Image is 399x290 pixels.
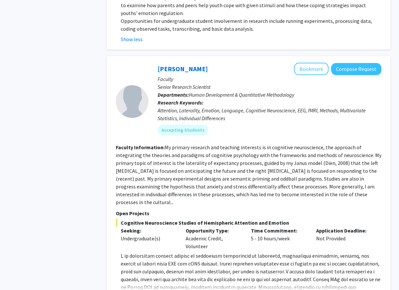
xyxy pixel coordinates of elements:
b: Research Keywords: [158,99,204,106]
button: Show less [121,35,143,43]
p: Faculty [158,75,381,83]
p: Senior Research Scientist [158,83,381,91]
p: Seeking: [121,227,176,234]
a: [PERSON_NAME] [158,65,208,73]
div: Academic Credit, Volunteer [181,227,246,250]
b: Departments: [158,91,189,98]
iframe: Chat [5,261,28,285]
p: Time Commitment: [251,227,306,234]
span: Cognitive Neuroscience Studies of Hemispheric Attention and Emotion [116,219,381,227]
div: 5 - 10 hours/week [246,227,311,250]
div: Attention, Laterality, Emotion, Language, Cognitive Neuroscience, EEG, fMRI, Methods, Multivariat... [158,106,381,122]
div: Not Provided [311,227,376,250]
p: Opportunity Type: [186,227,241,234]
p: Application Deadline: [316,227,372,234]
b: Faculty Information: [116,144,165,151]
p: Opportunities for undergraduate student involvement in research include running experiments, proc... [121,17,381,33]
div: Undergraduate(s) [121,234,176,242]
mat-chip: Accepting Students [158,125,208,135]
p: Open Projects [116,209,381,217]
button: Add Joseph Dien to Bookmarks [294,63,329,75]
button: Compose Request to Joseph Dien [331,63,381,75]
fg-read-more: My primary research and teaching interests is in cognitive neuroscience, the approach of integrat... [116,144,381,205]
span: Human Development & Quantitative Methodology [189,91,294,98]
